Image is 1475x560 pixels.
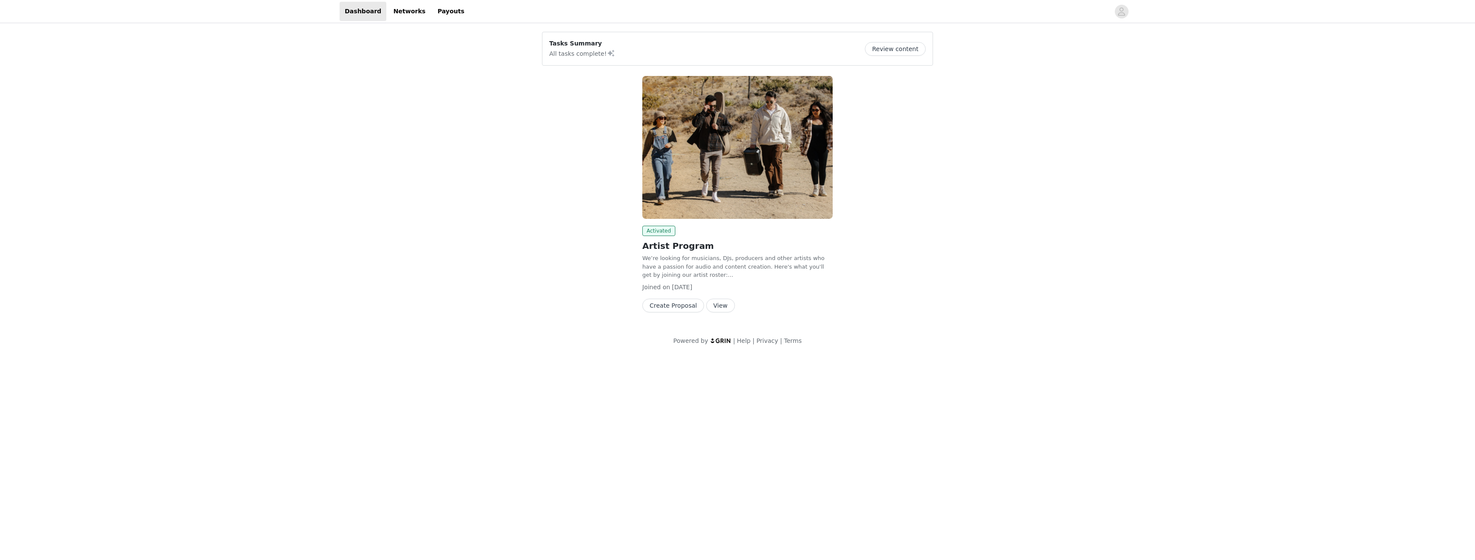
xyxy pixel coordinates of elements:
[672,284,692,291] span: [DATE]
[642,226,675,236] span: Activated
[642,239,833,252] h2: Artist Program
[780,337,782,344] span: |
[706,303,735,309] a: View
[642,299,704,312] button: Create Proposal
[756,337,778,344] a: Privacy
[549,39,615,48] p: Tasks Summary
[865,42,926,56] button: Review content
[753,337,755,344] span: |
[710,338,731,343] img: logo
[549,48,615,58] p: All tasks complete!
[388,2,430,21] a: Networks
[784,337,801,344] a: Terms
[340,2,386,21] a: Dashboard
[706,299,735,312] button: View
[1117,5,1126,18] div: avatar
[737,337,751,344] a: Help
[733,337,735,344] span: |
[432,2,470,21] a: Payouts
[642,254,833,279] p: We’re looking for musicians, DJs, producers and other artists who have a passion for audio and co...
[673,337,708,344] span: Powered by
[642,284,670,291] span: Joined on
[642,76,833,219] img: Mackie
